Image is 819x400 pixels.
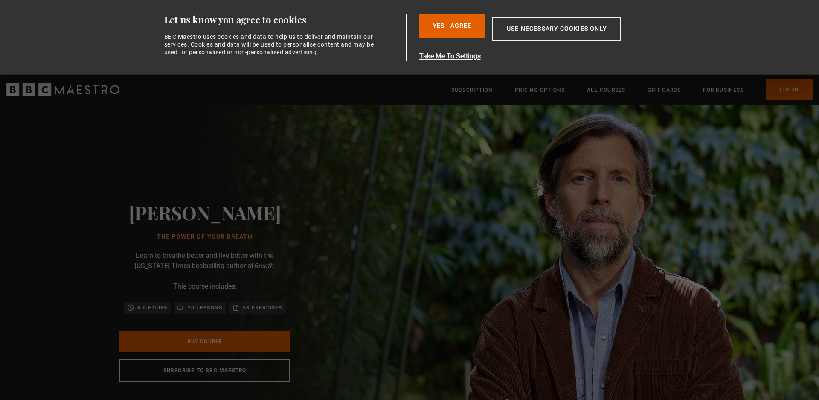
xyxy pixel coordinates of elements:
[243,304,282,312] p: 58 exercises
[515,86,565,94] a: Pricing Options
[129,201,281,223] h2: [PERSON_NAME]
[703,86,743,94] a: For business
[492,17,621,41] button: Use necessary cookies only
[164,14,403,26] div: Let us know you agree to cookies
[587,86,625,94] a: All Courses
[119,251,290,271] p: Learn to breathe better and live better with the [US_STATE] Times bestselling author of .
[419,14,485,38] button: Yes I Agree
[451,79,813,100] nav: Primary
[188,304,222,312] p: 20 lessons
[164,33,379,56] div: BBC Maestro uses cookies and data to help us to deliver and maintain our services. Cookies and da...
[119,359,290,382] a: Subscribe to BBC Maestro
[451,86,493,94] a: Subscription
[254,262,273,270] i: Breath
[766,79,813,100] a: Log In
[137,304,167,312] p: 6.5 hours
[173,281,237,292] p: This course includes:
[129,234,281,240] h1: The Power of Your Breath
[648,86,681,94] a: Gift Cards
[6,83,119,96] svg: BBC Maestro
[119,331,290,352] a: Buy Course
[419,51,662,61] button: Take Me To Settings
